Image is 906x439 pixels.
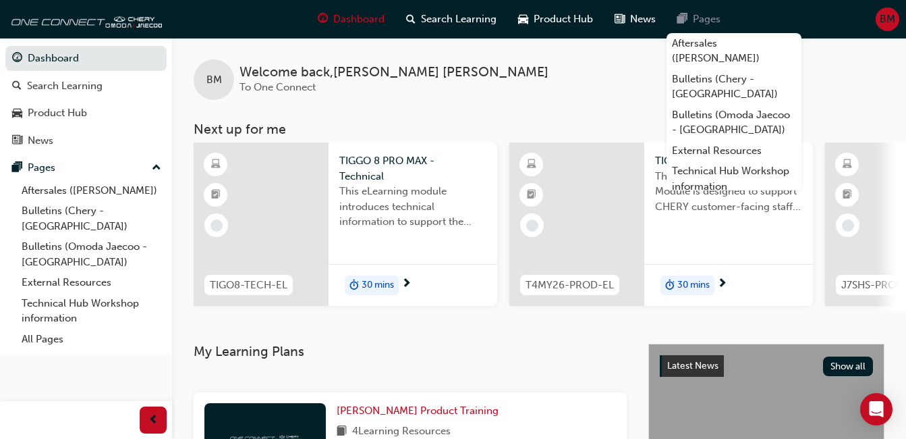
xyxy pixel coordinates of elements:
[194,143,497,306] a: TIGO8-TECH-ELTIGGO 8 PRO MAX - TechnicalThis eLearning module introduces technical information to...
[27,78,103,94] div: Search Learning
[12,162,22,174] span: pages-icon
[717,278,727,290] span: next-icon
[667,140,801,161] a: External Resources
[507,5,604,33] a: car-iconProduct Hub
[239,65,548,80] span: Welcome back , [PERSON_NAME] [PERSON_NAME]
[667,5,731,33] a: pages-iconPages
[630,11,656,27] span: News
[880,11,895,27] span: BM
[12,135,22,147] span: news-icon
[12,107,22,120] span: car-icon
[518,11,528,28] span: car-icon
[395,5,507,33] a: search-iconSearch Learning
[527,156,536,174] span: learningResourceType_ELEARNING-icon
[667,33,801,69] a: Aftersales ([PERSON_NAME])
[677,278,710,293] span: 30 mins
[206,72,222,88] span: BM
[509,143,813,306] a: T4MY26-PROD-ELTIGGO 4 MY26The TIGGO 4 eLearning Module is designed to support CHERY customer-faci...
[677,11,687,28] span: pages-icon
[823,357,874,376] button: Show all
[7,5,162,32] img: oneconnect
[16,272,167,293] a: External Resources
[362,278,394,293] span: 30 mins
[842,219,854,232] span: learningRecordVerb_NONE-icon
[337,405,499,417] span: [PERSON_NAME] Product Training
[5,155,167,180] button: Pages
[16,236,167,272] a: Bulletins (Omoda Jaecoo - [GEOGRAPHIC_DATA])
[12,53,22,65] span: guage-icon
[406,11,416,28] span: search-icon
[693,11,720,27] span: Pages
[28,133,53,149] div: News
[339,184,486,230] span: This eLearning module introduces technical information to support the entry level knowledge requi...
[5,74,167,99] a: Search Learning
[526,278,614,293] span: T4MY26-PROD-EL
[860,393,893,425] div: Open Intercom Messenger
[655,169,802,215] span: The TIGGO 4 eLearning Module is designed to support CHERY customer-facing staff with the product ...
[660,355,873,377] a: Latest NewsShow all
[307,5,395,33] a: guage-iconDashboard
[526,219,538,232] span: learningRecordVerb_NONE-icon
[667,69,801,105] a: Bulletins (Chery - [GEOGRAPHIC_DATA])
[349,277,359,294] span: duration-icon
[333,11,385,27] span: Dashboard
[534,11,593,27] span: Product Hub
[16,293,167,329] a: Technical Hub Workshop information
[5,128,167,153] a: News
[421,11,497,27] span: Search Learning
[28,160,55,176] div: Pages
[28,105,87,121] div: Product Hub
[667,161,801,197] a: Technical Hub Workshop information
[843,186,852,204] span: booktick-icon
[5,101,167,126] a: Product Hub
[318,11,328,28] span: guage-icon
[239,81,316,93] span: To One Connect
[16,201,167,236] a: Bulletins (Chery - [GEOGRAPHIC_DATA])
[210,278,287,293] span: TIGO8-TECH-EL
[401,278,412,290] span: next-icon
[16,180,167,201] a: Aftersales ([PERSON_NAME])
[339,153,486,184] span: TIGGO 8 PRO MAX - Technical
[5,46,167,71] a: Dashboard
[527,186,536,204] span: booktick-icon
[667,105,801,140] a: Bulletins (Omoda Jaecoo - [GEOGRAPHIC_DATA])
[194,344,627,359] h3: My Learning Plans
[172,122,906,137] h3: Next up for me
[337,403,504,419] a: [PERSON_NAME] Product Training
[604,5,667,33] a: news-iconNews
[615,11,625,28] span: news-icon
[152,159,161,177] span: up-icon
[148,412,159,429] span: prev-icon
[210,219,223,232] span: learningRecordVerb_NONE-icon
[5,43,167,155] button: DashboardSearch LearningProduct HubNews
[211,156,221,174] span: learningResourceType_ELEARNING-icon
[876,7,899,31] button: BM
[843,156,852,174] span: learningResourceType_ELEARNING-icon
[667,360,718,371] span: Latest News
[16,329,167,350] a: All Pages
[12,80,22,93] span: search-icon
[665,277,675,294] span: duration-icon
[211,186,221,204] span: booktick-icon
[655,153,802,169] span: TIGGO 4 MY26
